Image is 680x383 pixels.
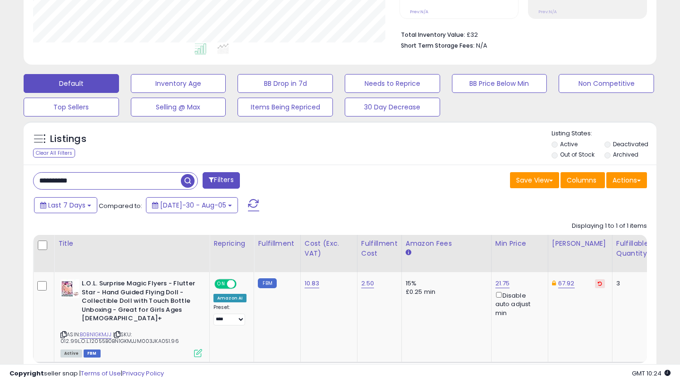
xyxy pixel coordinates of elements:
div: [PERSON_NAME] [552,239,608,249]
b: Total Inventory Value: [401,31,465,39]
small: Amazon Fees. [406,249,411,257]
div: £0.25 min [406,288,484,296]
label: Deactivated [613,140,648,148]
div: 3 [616,279,646,288]
div: Amazon Fees [406,239,487,249]
a: B0BN1GKMJJ [80,331,111,339]
button: Actions [606,172,647,188]
span: 2025-08-13 10:24 GMT [632,369,671,378]
b: Short Term Storage Fees: [401,42,475,50]
b: L.O.L. Surprise Magic Flyers - Flutter Star - Hand Guided Flying Doll - Collectible Doll with Tou... [82,279,196,325]
span: Compared to: [99,201,142,210]
button: BB Drop in 7d [238,74,333,93]
label: Archived [613,150,638,158]
strong: Copyright [9,369,44,378]
div: Min Price [495,239,544,249]
div: Fulfillment [258,239,296,249]
div: Fulfillment Cost [361,239,398,258]
div: 15% [406,279,484,288]
small: Prev: N/A [410,9,428,15]
a: 21.75 [495,279,510,288]
li: £32 [401,28,640,40]
button: Needs to Reprice [345,74,440,93]
div: Fulfillable Quantity [616,239,649,258]
a: 67.92 [558,279,575,288]
button: Default [24,74,119,93]
span: Last 7 Days [48,200,85,210]
label: Active [560,140,578,148]
div: Displaying 1 to 1 of 1 items [572,222,647,231]
button: 30 Day Decrease [345,98,440,117]
div: Repricing [213,239,250,249]
button: Last 7 Days [34,197,97,213]
h5: Listings [50,133,86,146]
div: Disable auto adjust min [495,290,541,317]
span: OFF [235,280,250,288]
label: Out of Stock [560,150,595,158]
div: Title [58,239,205,249]
div: ASIN: [60,279,202,356]
button: Columns [561,172,605,188]
a: Privacy Policy [122,369,164,378]
button: Save View [510,172,559,188]
span: Columns [567,175,596,185]
button: Non Competitive [559,74,654,93]
a: Terms of Use [81,369,121,378]
img: 51SpAF2yC6L._SL40_.jpg [60,279,79,298]
span: [DATE]-30 - Aug-05 [160,200,226,210]
span: | SKU: 012.99L.O.L.12055B0BN1GKMJJM003JKA051.96 [60,331,179,345]
div: Clear All Filters [33,149,75,158]
a: 10.83 [305,279,320,288]
small: Prev: N/A [538,9,557,15]
span: All listings currently available for purchase on Amazon [60,350,82,358]
p: Listing States: [552,129,657,138]
small: FBM [258,278,276,288]
span: ON [215,280,227,288]
button: [DATE]-30 - Aug-05 [146,197,238,213]
div: seller snap | | [9,369,164,378]
div: Preset: [213,304,246,325]
button: Inventory Age [131,74,226,93]
button: Items Being Repriced [238,98,333,117]
button: Selling @ Max [131,98,226,117]
button: Filters [203,172,239,189]
button: BB Price Below Min [452,74,547,93]
div: Amazon AI [213,294,246,302]
a: 2.50 [361,279,374,288]
div: Cost (Exc. VAT) [305,239,353,258]
span: N/A [476,41,487,50]
span: FBM [84,350,101,358]
button: Top Sellers [24,98,119,117]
